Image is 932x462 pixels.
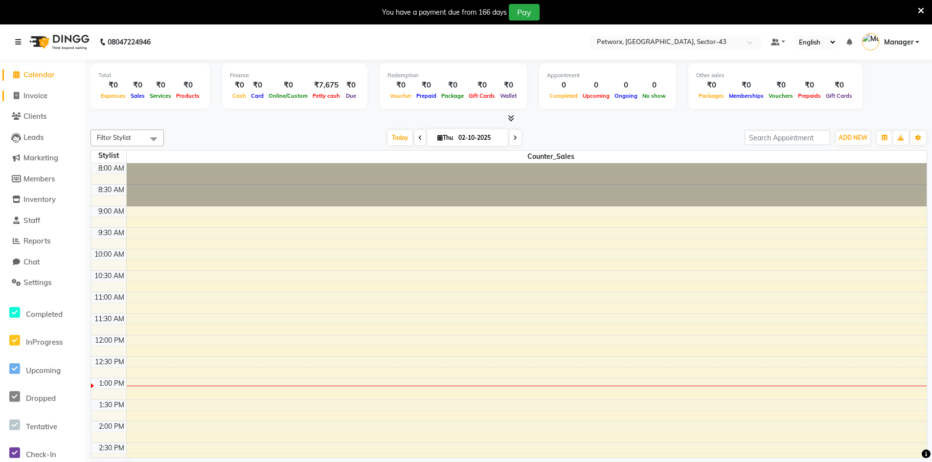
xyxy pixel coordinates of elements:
[230,80,249,91] div: ₹0
[93,357,126,367] div: 12:30 PM
[2,257,83,268] a: Chat
[2,153,83,164] a: Marketing
[147,92,174,99] span: Services
[2,236,83,247] a: Reports
[249,80,266,91] div: ₹0
[2,194,83,205] a: Inventory
[92,292,126,303] div: 11:00 AM
[612,92,640,99] span: Ongoing
[2,132,83,143] a: Leads
[96,206,126,217] div: 9:00 AM
[640,80,668,91] div: 0
[727,92,766,99] span: Memberships
[26,394,56,403] span: Dropped
[23,195,56,204] span: Inventory
[26,309,63,319] span: Completed
[796,80,823,91] div: ₹0
[387,92,414,99] span: Voucher
[455,131,504,145] input: 2025-10-02
[26,366,61,375] span: Upcoming
[174,92,202,99] span: Products
[435,134,455,141] span: Thu
[466,80,498,91] div: ₹0
[612,80,640,91] div: 0
[766,80,796,91] div: ₹0
[2,90,83,102] a: Invoice
[2,215,83,226] a: Staff
[310,80,342,91] div: ₹7,675
[2,277,83,288] a: Settings
[23,153,58,162] span: Marketing
[509,4,540,21] button: Pay
[727,80,766,91] div: ₹0
[884,37,913,47] span: Manager
[387,80,414,91] div: ₹0
[97,378,126,389] div: 1:00 PM
[388,130,412,145] span: Today
[96,228,126,238] div: 9:30 AM
[382,7,507,18] div: You have a payment due from 166 days
[580,92,612,99] span: Upcoming
[796,92,823,99] span: Prepaids
[766,92,796,99] span: Vouchers
[439,92,466,99] span: Package
[26,450,56,459] span: Check-In
[836,131,870,145] button: ADD NEW
[23,70,55,79] span: Calendar
[696,80,727,91] div: ₹0
[839,134,867,141] span: ADD NEW
[2,69,83,81] a: Calendar
[343,92,359,99] span: Due
[414,80,439,91] div: ₹0
[580,80,612,91] div: 0
[2,174,83,185] a: Members
[310,92,342,99] span: Petty cash
[98,92,128,99] span: Expenses
[266,92,310,99] span: Online/Custom
[23,278,51,287] span: Settings
[745,130,830,145] input: Search Appointment
[547,71,668,80] div: Appointment
[96,185,126,195] div: 8:30 AM
[439,80,466,91] div: ₹0
[92,271,126,281] div: 10:30 AM
[98,80,128,91] div: ₹0
[696,71,855,80] div: Other sales
[96,163,126,174] div: 8:00 AM
[97,443,126,453] div: 2:30 PM
[98,71,202,80] div: Total
[92,314,126,324] div: 11:30 AM
[342,80,360,91] div: ₹0
[91,151,126,161] div: Stylist
[23,236,50,245] span: Reports
[823,92,855,99] span: Gift Cards
[93,335,126,346] div: 12:00 PM
[823,80,855,91] div: ₹0
[97,133,131,141] span: Filter Stylist
[128,92,147,99] span: Sales
[23,132,44,142] span: Leads
[26,337,63,347] span: InProgress
[498,80,519,91] div: ₹0
[25,28,92,56] img: logo
[108,28,151,56] b: 08047224946
[26,422,57,431] span: Tentative
[23,216,40,225] span: Staff
[547,80,580,91] div: 0
[23,111,46,121] span: Clients
[128,80,147,91] div: ₹0
[97,421,126,432] div: 2:00 PM
[249,92,266,99] span: Card
[266,80,310,91] div: ₹0
[97,400,126,410] div: 1:30 PM
[387,71,519,80] div: Redemption
[230,92,249,99] span: Cash
[414,92,439,99] span: Prepaid
[92,249,126,260] div: 10:00 AM
[23,174,55,183] span: Members
[696,92,727,99] span: Packages
[23,257,40,266] span: Chat
[466,92,498,99] span: Gift Cards
[230,71,360,80] div: Finance
[2,111,83,122] a: Clients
